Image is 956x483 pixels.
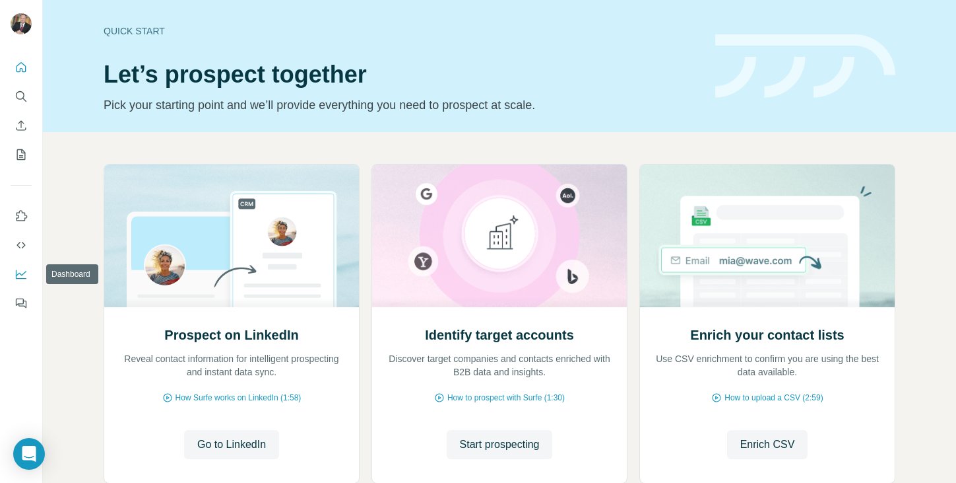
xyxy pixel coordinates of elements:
h1: Let’s prospect together [104,61,699,88]
span: How to prospect with Surfe (1:30) [447,392,565,404]
img: banner [715,34,895,98]
button: Start prospecting [447,430,553,459]
button: Use Surfe on LinkedIn [11,204,32,228]
p: Pick your starting point and we’ll provide everything you need to prospect at scale. [104,96,699,114]
h2: Identify target accounts [425,326,574,344]
button: Go to LinkedIn [184,430,279,459]
h2: Enrich your contact lists [690,326,844,344]
p: Discover target companies and contacts enriched with B2B data and insights. [385,352,614,379]
span: How to upload a CSV (2:59) [724,392,823,404]
button: Feedback [11,291,32,315]
p: Use CSV enrichment to confirm you are using the best data available. [653,352,881,379]
button: Enrich CSV [11,114,32,137]
span: Go to LinkedIn [197,437,266,453]
p: Reveal contact information for intelligent prospecting and instant data sync. [117,352,346,379]
div: Open Intercom Messenger [13,438,45,470]
img: Avatar [11,13,32,34]
span: How Surfe works on LinkedIn (1:58) [175,392,302,404]
img: Enrich your contact lists [639,165,895,307]
button: Use Surfe API [11,233,32,257]
img: Identify target accounts [371,165,627,307]
img: Prospect on LinkedIn [104,165,360,307]
button: Enrich CSV [727,430,808,459]
button: Dashboard [11,262,32,286]
button: Search [11,85,32,108]
h2: Prospect on LinkedIn [164,326,298,344]
button: Quick start [11,56,32,79]
span: Start prospecting [460,437,540,453]
div: Quick start [104,24,699,38]
span: Enrich CSV [740,437,795,453]
button: My lists [11,143,32,167]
